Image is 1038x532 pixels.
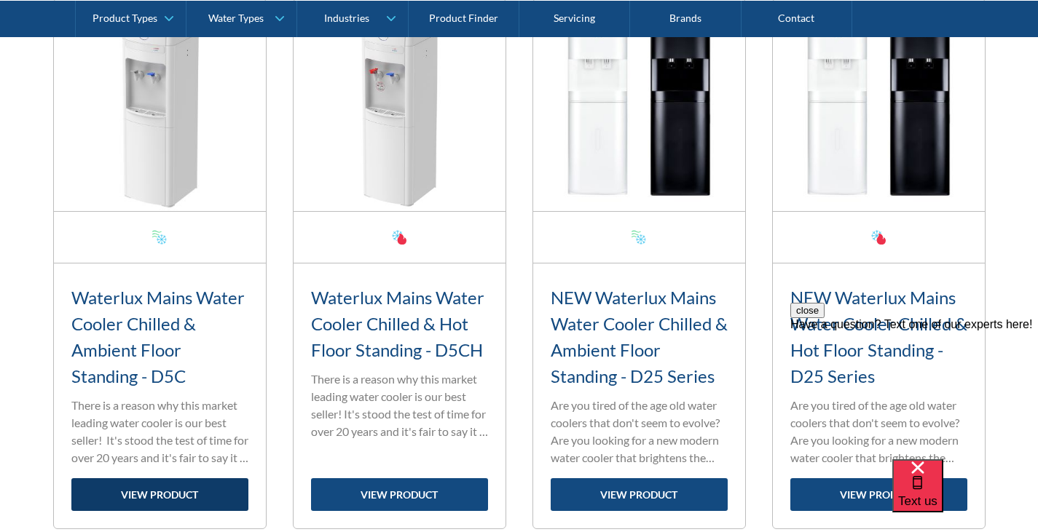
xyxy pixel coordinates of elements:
iframe: podium webchat widget prompt [790,303,1038,477]
a: view product [551,478,728,511]
div: Industries [324,12,369,24]
iframe: podium webchat widget bubble [892,459,1038,532]
a: view product [71,478,248,511]
p: There is a reason why this market leading water cooler is our best seller! It's stood the test of... [71,397,248,467]
h3: NEW Waterlux Mains Water Cooler Chilled & Ambient Floor Standing - D25 Series [551,285,728,389]
h3: Waterlux Mains Water Cooler Chilled & Ambient Floor Standing - D5C [71,285,248,389]
p: Are you tired of the age old water coolers that don't seem to evolve? Are you looking for a new m... [551,397,728,467]
a: view product [311,478,488,511]
p: There is a reason why this market leading water cooler is our best seller! It's stood the test of... [311,370,488,440]
div: Water Types [208,12,264,24]
h3: NEW Waterlux Mains Water Cooler Chilled & Hot Floor Standing - D25 Series [790,285,967,389]
a: view product [790,478,967,511]
div: Product Types [93,12,157,24]
h3: Waterlux Mains Water Cooler Chilled & Hot Floor Standing - D5CH [311,285,488,363]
